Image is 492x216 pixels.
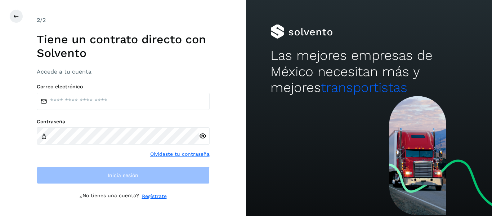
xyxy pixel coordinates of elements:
h3: Accede a tu cuenta [37,68,210,75]
a: Regístrate [142,193,167,200]
h2: Las mejores empresas de México necesitan más y mejores [270,48,467,96]
label: Correo electrónico [37,84,210,90]
p: ¿No tienes una cuenta? [80,193,139,200]
span: 2 [37,17,40,23]
button: Inicia sesión [37,167,210,184]
span: transportistas [321,80,407,95]
h1: Tiene un contrato directo con Solvento [37,32,210,60]
span: Inicia sesión [108,173,138,178]
a: Olvidaste tu contraseña [150,150,210,158]
label: Contraseña [37,119,210,125]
